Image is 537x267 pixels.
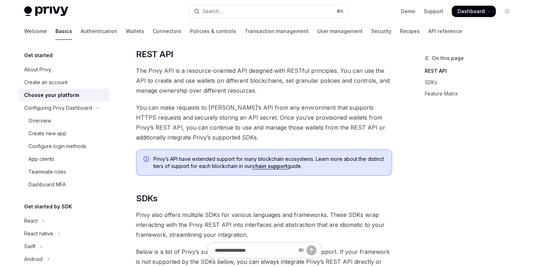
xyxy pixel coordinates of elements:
[24,78,67,87] div: Create an account
[28,180,66,189] div: Dashboard MFA
[252,163,287,169] a: chain support
[18,214,109,227] button: Toggle React section
[24,6,68,16] img: light logo
[153,156,385,170] span: Privy’s API have extended support for many blockchain ecosystems. Learn more about the distinct t...
[136,193,158,204] span: SDKs
[18,89,109,102] a: Choose your platform
[136,49,173,60] span: REST API
[215,243,295,258] input: Ask a question...
[18,153,109,165] a: App clients
[18,140,109,153] a: Configure login methods
[245,23,309,40] a: Transaction management
[55,23,72,40] a: Basics
[425,77,519,88] a: SDKs
[24,217,38,225] div: React
[18,127,109,140] a: Create new app
[18,240,109,253] button: Toggle Swift section
[18,63,109,76] a: About Privy
[126,23,144,40] a: Wallets
[28,142,86,151] div: Configure login methods
[336,9,344,14] span: ⌘ K
[24,255,43,263] div: Android
[81,23,117,40] a: Authentication
[18,253,109,266] button: Toggle Android section
[24,65,51,74] div: About Privy
[432,54,464,62] span: On this page
[371,23,391,40] a: Security
[24,91,79,99] div: Choose your platform
[457,8,485,15] span: Dashboard
[24,104,92,112] div: Configuring Privy Dashboard
[424,8,443,15] a: Support
[24,51,53,60] h5: Get started
[18,178,109,191] a: Dashboard MFA
[24,229,53,238] div: React native
[425,88,519,99] a: Feature Matrix
[153,23,181,40] a: Connectors
[18,227,109,240] button: Toggle React native section
[24,242,36,251] div: Swift
[18,76,109,89] a: Create an account
[452,6,496,17] a: Dashboard
[28,168,66,176] div: Teammate roles
[18,114,109,127] a: Overview
[190,23,236,40] a: Policies & controls
[28,155,54,163] div: App clients
[28,116,51,125] div: Overview
[428,23,462,40] a: API reference
[136,66,392,96] span: The Privy API is a resource-oriented API designed with RESTful principles. You can use the API to...
[189,5,348,18] button: Open search
[501,6,513,17] button: Toggle dark mode
[202,7,222,16] div: Search...
[307,245,316,255] button: Send message
[425,65,519,77] a: REST API
[136,210,392,240] span: Privy also offers multiple SDKs for various languages and frameworks. These SDKs wrap interacting...
[18,165,109,178] a: Teammate roles
[28,129,66,138] div: Create new app
[24,23,47,40] a: Welcome
[136,103,392,142] span: You can make requests to [PERSON_NAME]’s API from any environment that supports HTTPS requests an...
[24,202,72,211] h5: Get started by SDK
[143,156,151,163] svg: Info
[18,102,109,114] button: Toggle Configuring Privy Dashboard section
[401,8,415,15] a: Demo
[317,23,363,40] a: User management
[400,23,420,40] a: Recipes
